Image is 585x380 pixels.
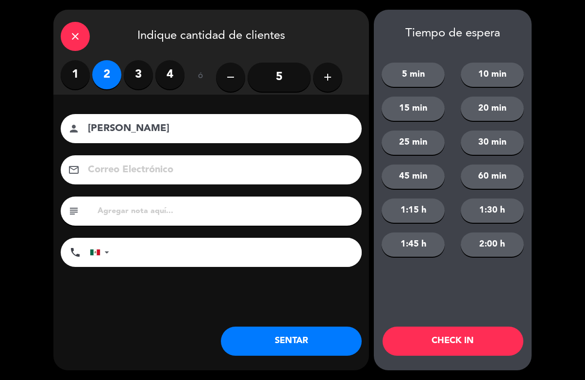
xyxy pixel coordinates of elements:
[87,162,349,179] input: Correo Electrónico
[97,204,354,218] input: Agregar nota aquí...
[53,10,369,60] div: Indique cantidad de clientes
[61,60,90,89] label: 1
[461,63,524,87] button: 10 min
[382,63,445,87] button: 5 min
[69,247,81,258] i: phone
[382,131,445,155] button: 25 min
[322,71,334,83] i: add
[461,165,524,189] button: 60 min
[92,60,121,89] label: 2
[461,97,524,121] button: 20 min
[221,327,362,356] button: SENTAR
[87,120,349,137] input: Nombre del cliente
[68,164,80,176] i: email
[124,60,153,89] label: 3
[374,27,532,41] div: Tiempo de espera
[382,232,445,257] button: 1:45 h
[461,198,524,223] button: 1:30 h
[69,31,81,42] i: close
[313,63,342,92] button: add
[382,165,445,189] button: 45 min
[155,60,184,89] label: 4
[382,198,445,223] button: 1:15 h
[90,238,113,266] div: Mexico (México): +52
[461,232,524,257] button: 2:00 h
[216,63,245,92] button: remove
[383,327,523,356] button: CHECK IN
[68,205,80,217] i: subject
[184,60,216,94] div: ó
[225,71,236,83] i: remove
[382,97,445,121] button: 15 min
[68,123,80,134] i: person
[461,131,524,155] button: 30 min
